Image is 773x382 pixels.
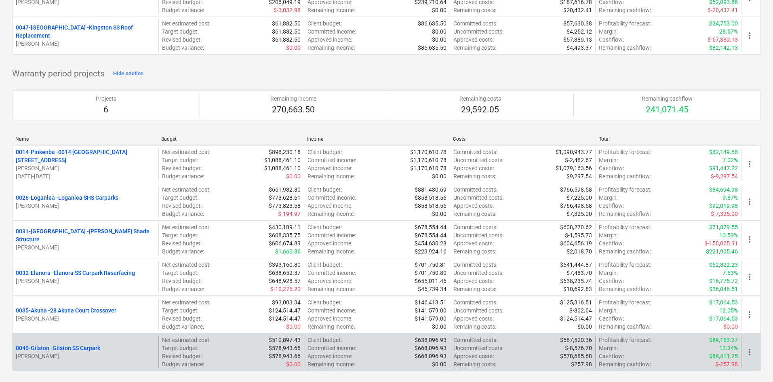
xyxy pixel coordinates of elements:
[453,6,496,14] p: Remaining costs :
[16,344,155,360] div: 0040-Gilston -Gilston SS Carpark[PERSON_NAME]
[453,298,497,306] p: Committed costs :
[453,172,496,180] p: Remaining costs :
[723,323,738,331] p: $0.00
[415,277,447,285] p: $655,011.46
[711,172,738,180] p: $-9,297.54
[599,202,624,210] p: Cashflow :
[272,36,301,44] p: $61,882.50
[599,172,651,180] p: Remaining cashflow :
[745,31,754,40] span: more_vert
[16,172,155,180] p: [DATE] - [DATE]
[16,269,155,285] div: 0032-Elanora -Elanora SS Carpark Resurfacing[PERSON_NAME]
[709,298,738,306] p: $17,064.53
[567,210,592,218] p: $7,325.00
[415,306,447,314] p: $141,579.00
[415,239,447,247] p: $454,630.28
[599,247,651,255] p: Remaining cashflow :
[16,306,116,314] p: 0035-Akuna - 28 Akuna Court Crossover
[709,285,738,293] p: $36,046.51
[567,247,592,255] p: $2,018.70
[16,148,155,180] div: 0014-Pinkenba -0014 [GEOGRAPHIC_DATA] [STREET_ADDRESS][PERSON_NAME][DATE]-[DATE]
[708,36,738,44] p: $-57,389.13
[415,336,447,344] p: $638,096.93
[563,36,592,44] p: $57,389.13
[599,19,651,27] p: Profitability forecast :
[599,298,651,306] p: Profitability forecast :
[16,40,155,48] p: [PERSON_NAME]
[272,27,301,36] p: $61,882.50
[12,68,105,80] p: Warranty period projects
[599,306,618,314] p: Margin :
[307,136,447,142] div: Income
[599,323,651,331] p: Remaining cashflow :
[453,36,494,44] p: Approved costs :
[272,19,301,27] p: $61,882.50
[16,148,155,164] p: 0014-Pinkenba - 0014 [GEOGRAPHIC_DATA] [STREET_ADDRESS]
[16,277,155,285] p: [PERSON_NAME]
[111,68,145,80] button: Hide section
[162,202,202,210] p: Revised budget :
[269,223,301,231] p: $430,189.11
[571,360,592,368] p: $257.98
[415,298,447,306] p: $146,413.51
[599,136,738,142] div: Total
[308,360,355,368] p: Remaining income :
[308,314,352,323] p: Approved income :
[415,186,447,194] p: $881,430.69
[162,323,204,331] p: Budget variance :
[567,194,592,202] p: $7,225.00
[308,6,355,14] p: Remaining income :
[567,269,592,277] p: $7,483.70
[415,231,447,239] p: $678,554.44
[432,36,447,44] p: $0.00
[162,360,204,368] p: Budget variance :
[453,247,496,255] p: Remaining costs :
[453,336,497,344] p: Committed costs :
[599,148,651,156] p: Profitability forecast :
[745,310,754,319] span: more_vert
[16,164,155,172] p: [PERSON_NAME]
[719,306,738,314] p: 12.05%
[733,343,773,382] div: Chat Widget
[453,19,497,27] p: Committed costs :
[599,194,618,202] p: Margin :
[308,323,355,331] p: Remaining income :
[162,336,211,344] p: Net estimated cost :
[565,156,592,164] p: $-2,482.67
[308,148,342,156] p: Client budget :
[709,148,738,156] p: $82,149.68
[599,6,651,14] p: Remaining cashflow :
[162,298,211,306] p: Net estimated cost :
[453,261,497,269] p: Committed costs :
[274,6,301,14] p: $-3,032.98
[162,285,204,293] p: Budget variance :
[308,36,352,44] p: Approved income :
[162,6,204,14] p: Budget variance :
[453,27,503,36] p: Uncommitted costs :
[599,44,651,52] p: Remaining cashflow :
[286,360,301,368] p: $0.00
[453,44,496,52] p: Remaining costs :
[269,352,301,360] p: $578,943.66
[556,164,592,172] p: $1,079,163.56
[453,136,592,142] div: Costs
[269,194,301,202] p: $773,628.61
[745,159,754,169] span: more_vert
[432,323,447,331] p: $0.00
[16,202,155,210] p: [PERSON_NAME]
[642,104,693,116] p: 241,071.45
[560,239,592,247] p: $604,656.19
[415,261,447,269] p: $701,750.81
[563,285,592,293] p: $10,692.83
[269,314,301,323] p: $124,514.47
[16,352,155,360] p: [PERSON_NAME]
[162,36,202,44] p: Revised budget :
[599,277,624,285] p: Cashflow :
[567,27,592,36] p: $4,252.12
[565,344,592,352] p: $-8,576.70
[113,69,143,78] div: Hide section
[162,269,198,277] p: Target budget :
[415,202,447,210] p: $858,518.56
[308,202,352,210] p: Approved income :
[270,95,316,103] p: Remaining income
